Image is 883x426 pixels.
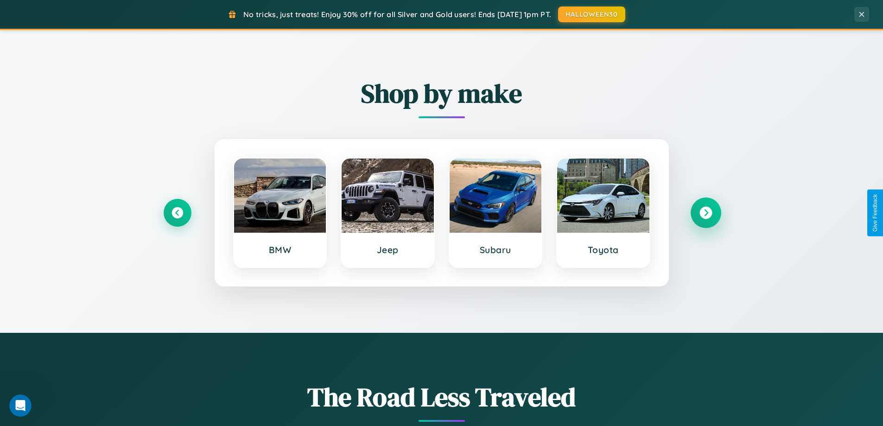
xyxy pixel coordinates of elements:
h3: BMW [243,244,317,255]
h3: Subaru [459,244,533,255]
button: HALLOWEEN30 [558,6,625,22]
iframe: Intercom live chat [9,394,32,417]
h1: The Road Less Traveled [164,379,720,415]
div: Give Feedback [872,194,878,232]
h2: Shop by make [164,76,720,111]
h3: Toyota [566,244,640,255]
span: No tricks, just treats! Enjoy 30% off for all Silver and Gold users! Ends [DATE] 1pm PT. [243,10,551,19]
h3: Jeep [351,244,425,255]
